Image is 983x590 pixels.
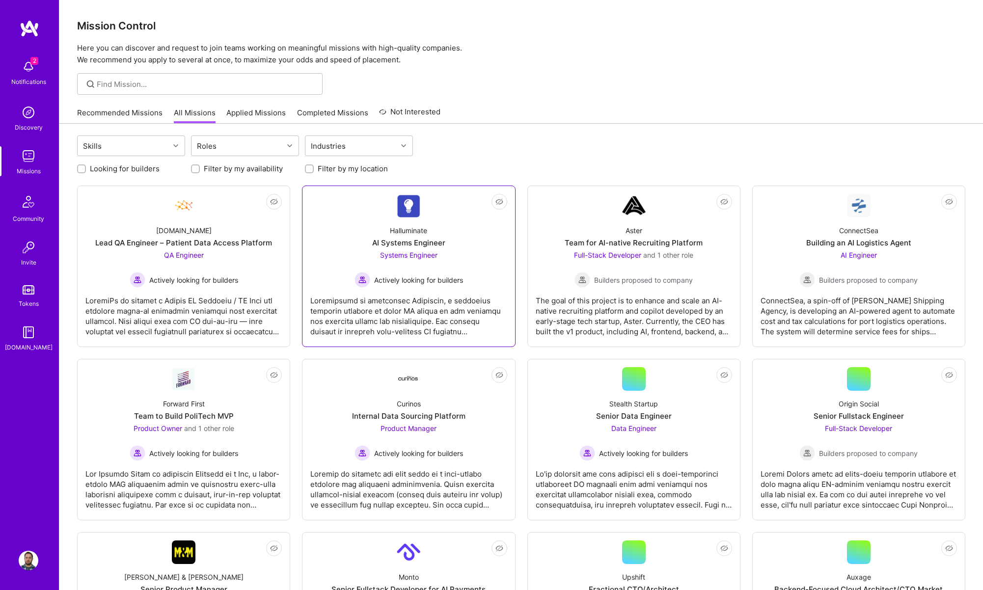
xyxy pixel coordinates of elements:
[310,367,507,512] a: Company LogoCurinosInternal Data Sourcing PlatformProduct Manager Actively looking for buildersAc...
[184,424,234,432] span: and 1 other role
[611,424,656,432] span: Data Engineer
[13,214,44,224] div: Community
[720,371,728,379] i: icon EyeClosed
[310,194,507,339] a: Company LogoHalluminateAI Systems EngineerSystems Engineer Actively looking for buildersActively ...
[90,163,160,174] label: Looking for builders
[16,551,41,570] a: User Avatar
[77,20,965,32] h3: Mission Control
[134,424,182,432] span: Product Owner
[85,461,282,510] div: Lor Ipsumdo Sitam co adipiscin Elitsedd ei t Inc, u labor-etdolo MAG aliquaenim admin ve quisnost...
[495,198,503,206] i: icon EyeClosed
[806,238,911,248] div: Building an AI Logistics Agent
[799,445,815,461] img: Builders proposed to company
[761,194,957,339] a: Company LogoConnectSeaBuilding an AI Logistics AgentAI Engineer Builders proposed to companyBuild...
[19,551,38,570] img: User Avatar
[574,251,641,259] span: Full-Stack Developer
[19,146,38,166] img: teamwork
[355,445,370,461] img: Actively looking for builders
[761,367,957,512] a: Origin SocialSenior Fullstack EngineerFull-Stack Developer Builders proposed to companyBuilders p...
[374,275,463,285] span: Actively looking for builders
[17,166,41,176] div: Missions
[17,190,40,214] img: Community
[130,445,145,461] img: Actively looking for builders
[163,399,205,409] div: Forward First
[574,272,590,288] img: Builders proposed to company
[172,368,195,390] img: Company Logo
[310,288,507,337] div: Loremipsumd si ametconsec Adipiscin, e seddoeius temporin utlabore et dolor MA aliqua en adm veni...
[622,194,646,217] img: Company Logo
[97,79,315,89] input: Find Mission...
[720,544,728,552] i: icon EyeClosed
[380,251,437,259] span: Systems Engineer
[401,143,406,148] i: icon Chevron
[156,225,212,236] div: [DOMAIN_NAME]
[945,544,953,552] i: icon EyeClosed
[270,198,278,206] i: icon EyeClosed
[622,572,645,582] div: Upshift
[397,399,421,409] div: Curinos
[609,399,658,409] div: Stealth Startup
[164,251,204,259] span: QA Engineer
[495,371,503,379] i: icon EyeClosed
[19,103,38,122] img: discovery
[399,572,419,582] div: Monto
[15,122,43,133] div: Discovery
[77,107,163,124] a: Recommended Missions
[172,194,195,217] img: Company Logo
[20,20,39,37] img: logo
[21,257,36,268] div: Invite
[819,448,918,458] span: Builders proposed to company
[945,198,953,206] i: icon EyeClosed
[11,77,46,87] div: Notifications
[397,194,420,217] img: Company Logo
[596,411,672,421] div: Senior Data Engineer
[30,57,38,65] span: 2
[5,342,53,352] div: [DOMAIN_NAME]
[270,544,278,552] i: icon EyeClosed
[19,298,39,309] div: Tokens
[720,198,728,206] i: icon EyeClosed
[124,572,244,582] div: [PERSON_NAME] & [PERSON_NAME]
[536,288,732,337] div: The goal of this project is to enhance and scale an AI-native recruiting platform and copilot dev...
[77,42,965,66] p: Here you can discover and request to join teams working on meaningful missions with high-quality ...
[318,163,388,174] label: Filter by my location
[761,288,957,337] div: ConnectSea, a spin-off of [PERSON_NAME] Shipping Agency, is developing an AI-powered agent to aut...
[194,139,219,153] div: Roles
[381,424,437,432] span: Product Manager
[825,424,892,432] span: Full-Stack Developer
[390,225,427,236] div: Halluminate
[149,275,238,285] span: Actively looking for builders
[85,367,282,512] a: Company LogoForward FirstTeam to Build PoliTech MVPProduct Owner and 1 other roleActively looking...
[355,272,370,288] img: Actively looking for builders
[839,399,879,409] div: Origin Social
[847,194,871,217] img: Company Logo
[799,272,815,288] img: Builders proposed to company
[579,445,595,461] img: Actively looking for builders
[174,107,216,124] a: All Missions
[95,238,272,248] div: Lead QA Engineer – Patient Data Access Platform
[599,448,688,458] span: Actively looking for builders
[536,367,732,512] a: Stealth StartupSenior Data EngineerData Engineer Actively looking for buildersActively looking fo...
[379,106,440,124] a: Not Interested
[23,285,34,295] img: tokens
[19,322,38,342] img: guide book
[85,79,96,90] i: icon SearchGrey
[839,225,878,236] div: ConnectSea
[130,272,145,288] img: Actively looking for builders
[819,275,918,285] span: Builders proposed to company
[397,376,420,382] img: Company Logo
[308,139,348,153] div: Industries
[134,411,234,421] div: Team to Build PoliTech MVP
[204,163,283,174] label: Filter by my availability
[841,251,877,259] span: AI Engineer
[374,448,463,458] span: Actively looking for builders
[565,238,703,248] div: Team for AI-native Recruiting Platform
[19,238,38,257] img: Invite
[643,251,693,259] span: and 1 other role
[149,448,238,458] span: Actively looking for builders
[270,371,278,379] i: icon EyeClosed
[814,411,904,421] div: Senior Fullstack Engineer
[594,275,693,285] span: Builders proposed to company
[81,139,104,153] div: Skills
[761,461,957,510] div: Loremi Dolors ametc ad elits-doeiu temporin utlabore et dolo magna aliqu EN-adminim veniamqu nost...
